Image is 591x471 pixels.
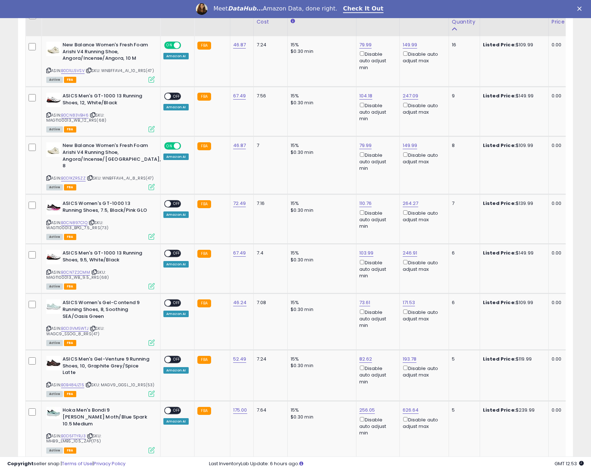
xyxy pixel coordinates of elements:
div: 0.00 [552,356,564,362]
a: B0D1LL5VSV [61,68,85,74]
b: New Balance Women's Fresh Foam Arishi V4 Running Shoe, Angora/Incense/Angora, 10 M [63,42,150,64]
div: $0.30 min [291,362,351,369]
div: 15% [291,200,351,207]
div: 0.00 [552,93,564,99]
div: $0.30 min [291,207,351,214]
div: Disable auto adjust max [403,209,443,223]
span: FBA [64,184,76,190]
div: 7 [257,142,282,149]
span: ON [165,143,174,149]
div: Disable auto adjust max [403,50,443,64]
small: FBA [197,407,211,415]
div: Disable auto adjust min [359,209,394,230]
span: FBA [64,234,76,240]
i: DataHub... [228,5,263,12]
a: Check It Out [343,5,384,13]
small: Amazon Fees. [291,18,295,25]
div: seller snap | | [7,461,125,467]
img: 319kMhbNV2L._SL40_.jpg [46,299,61,314]
small: FBA [197,142,211,150]
div: Amazon AI [163,367,189,374]
span: FBA [64,77,76,83]
span: OFF [171,300,183,306]
span: All listings currently available for purchase on Amazon [46,77,63,83]
div: Disable auto adjust max [403,258,443,273]
b: Listed Price: [483,299,516,306]
div: 0.00 [552,42,564,48]
a: 171.53 [403,299,415,306]
a: 67.49 [233,249,246,257]
span: OFF [171,201,183,207]
span: ON [165,42,174,49]
span: OFF [180,42,192,49]
b: Listed Price: [483,200,516,207]
div: $149.99 [483,250,543,256]
div: Disable auto adjust max [403,101,443,115]
div: Disable auto adjust max [403,416,443,430]
div: Fulfillable Quantity [452,10,477,26]
span: OFF [171,408,183,414]
a: 72.49 [233,200,246,207]
a: 110.76 [359,200,372,207]
div: Disable auto adjust max [403,364,443,378]
div: Amazon AI [163,418,189,425]
a: B0CN83VBH6 [61,112,89,118]
img: 31uH79o55DL._SL40_.jpg [46,93,61,107]
span: All listings currently available for purchase on Amazon [46,391,63,397]
a: 82.62 [359,356,372,363]
b: Listed Price: [483,92,516,99]
a: 103.99 [359,249,374,257]
div: $109.99 [483,42,543,48]
b: ASICS Men's Gel-Venture 9 Running Shoes, 10, Graphite Grey/Spice Latte [63,356,150,378]
small: FBA [197,250,211,258]
div: 15% [291,250,351,256]
small: FBA [197,356,211,364]
img: 31HHriqn8jL._SL40_.jpg [46,142,61,157]
b: Listed Price: [483,356,516,362]
span: 2025-09-18 12:53 GMT [554,460,584,467]
div: ASIN: [46,42,155,82]
div: ASIN: [46,142,155,189]
b: ASICS Men's GT-1000 13 Running Shoes, 9.5, White/Black [63,250,150,265]
a: 193.78 [403,356,417,363]
div: 15% [291,356,351,362]
div: 9 [452,93,474,99]
div: 7.08 [257,299,282,306]
div: $239.99 [483,407,543,413]
a: 52.49 [233,356,247,363]
div: $0.30 min [291,100,351,106]
a: B0D3VM5WTJ [61,325,89,332]
span: All listings currently available for purchase on Amazon [46,447,63,454]
a: 79.99 [359,41,372,49]
div: 7.24 [257,42,282,48]
div: Disable auto adjust min [359,308,394,329]
small: FBA [197,299,211,307]
div: 15% [291,407,351,413]
b: Listed Price: [483,142,516,149]
div: $0.30 min [291,414,351,420]
div: 7.24 [257,356,282,362]
a: 46.87 [233,142,246,149]
div: Amazon AI [163,104,189,110]
div: 8 [452,142,474,149]
span: OFF [171,251,183,257]
div: $119.99 [483,356,543,362]
div: ASIN: [46,356,155,396]
a: 46.87 [233,41,246,49]
span: FBA [64,283,76,290]
div: 5 [452,356,474,362]
b: Listed Price: [483,407,516,413]
a: Terms of Use [62,460,93,467]
b: Listed Price: [483,41,516,48]
span: FBA [64,391,76,397]
div: Amazon AI [163,211,189,218]
div: Disable auto adjust min [359,416,394,437]
div: Amazon AI [163,261,189,268]
div: Amazon AI [163,154,189,160]
img: 31HHriqn8jL._SL40_.jpg [46,42,61,56]
a: 149.99 [403,142,417,149]
div: 15% [291,93,351,99]
div: Disable auto adjust min [359,364,394,385]
div: Last InventoryLab Update: 6 hours ago. [209,461,584,467]
div: Meet Amazon Data, done right. [213,5,337,12]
